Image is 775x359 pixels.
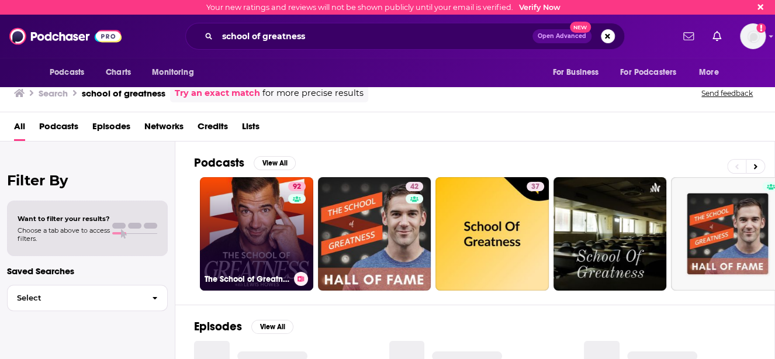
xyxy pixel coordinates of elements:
button: Send feedback [698,88,756,98]
h2: Episodes [194,319,242,334]
button: Select [7,285,168,311]
a: 42 [406,182,423,191]
span: Monitoring [152,64,193,81]
p: Saved Searches [7,265,168,277]
h3: The School of Greatness [205,274,289,284]
a: Verify Now [519,3,561,12]
a: Networks [144,117,184,141]
span: Select [8,294,143,302]
h2: Filter By [7,172,168,189]
button: open menu [41,61,99,84]
a: EpisodesView All [194,319,293,334]
span: for more precise results [262,87,364,100]
span: For Podcasters [620,64,676,81]
span: For Business [552,64,598,81]
svg: Email not verified [756,23,766,33]
a: Charts [98,61,138,84]
a: PodcastsView All [194,156,296,170]
button: open menu [613,61,693,84]
a: All [14,117,25,141]
div: Your new ratings and reviews will not be shown publicly until your email is verified. [206,3,561,12]
button: open menu [691,61,734,84]
span: Logged in as cboulard [740,23,766,49]
span: New [570,22,591,33]
a: 92 [288,182,306,191]
button: Open AdvancedNew [532,29,591,43]
div: Search podcasts, credits, & more... [185,23,625,50]
span: Choose a tab above to access filters. [18,226,110,243]
img: User Profile [740,23,766,49]
h2: Podcasts [194,156,244,170]
a: 92The School of Greatness [200,177,313,291]
a: 37 [527,182,544,191]
a: Episodes [92,117,130,141]
span: 42 [410,181,418,193]
h3: Search [39,88,68,99]
span: Charts [106,64,131,81]
a: Lists [242,117,260,141]
input: Search podcasts, credits, & more... [217,27,532,46]
button: open menu [144,61,209,84]
button: Show profile menu [740,23,766,49]
a: Show notifications dropdown [708,26,726,46]
span: 37 [531,181,539,193]
a: Credits [198,117,228,141]
a: Show notifications dropdown [679,26,698,46]
span: Open Advanced [538,33,586,39]
img: Podchaser - Follow, Share and Rate Podcasts [9,25,122,47]
button: open menu [544,61,613,84]
span: Want to filter your results? [18,215,110,223]
a: 42 [318,177,431,291]
a: Podcasts [39,117,78,141]
button: View All [251,320,293,334]
span: Podcasts [50,64,84,81]
h3: school of greatness [82,88,165,99]
a: 37 [435,177,549,291]
span: More [699,64,719,81]
button: View All [254,156,296,170]
a: Try an exact match [175,87,260,100]
span: 92 [293,181,301,193]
